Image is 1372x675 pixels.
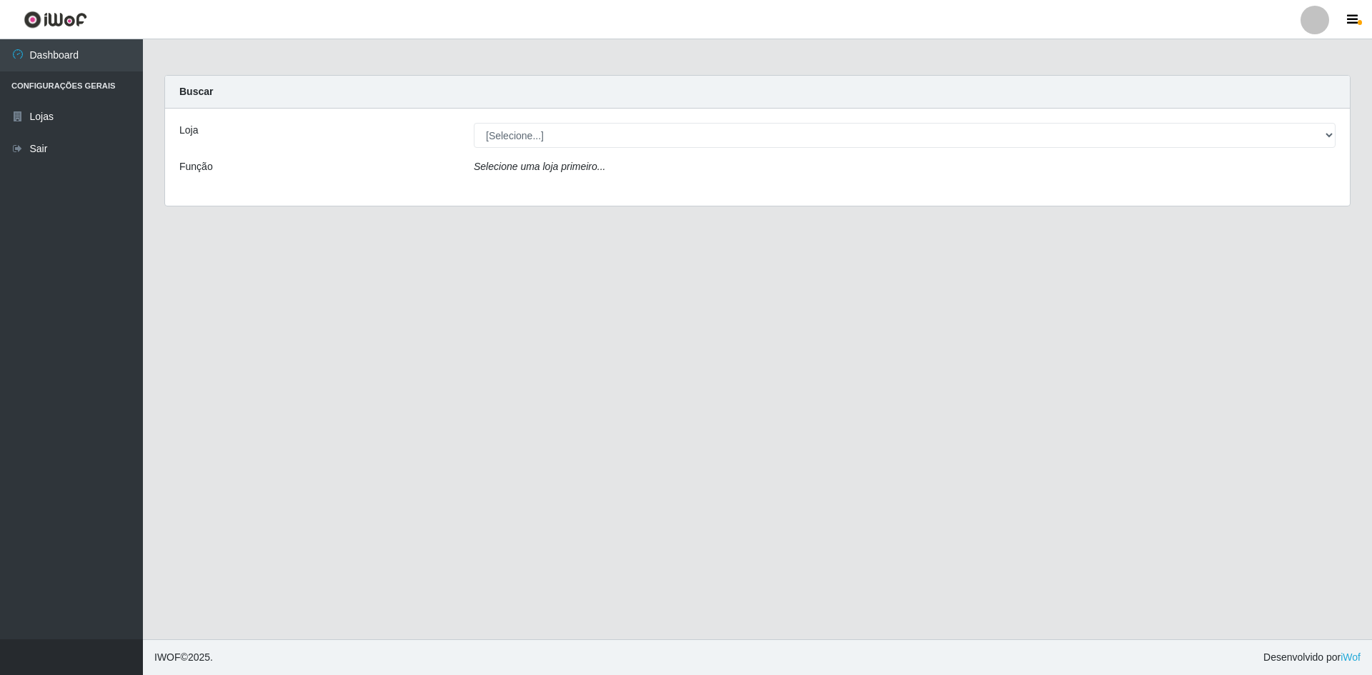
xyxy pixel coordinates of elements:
span: IWOF [154,651,181,663]
a: iWof [1341,651,1361,663]
label: Loja [179,123,198,138]
img: CoreUI Logo [24,11,87,29]
label: Função [179,159,213,174]
span: Desenvolvido por [1263,650,1361,665]
i: Selecione uma loja primeiro... [474,161,605,172]
strong: Buscar [179,86,213,97]
span: © 2025 . [154,650,213,665]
